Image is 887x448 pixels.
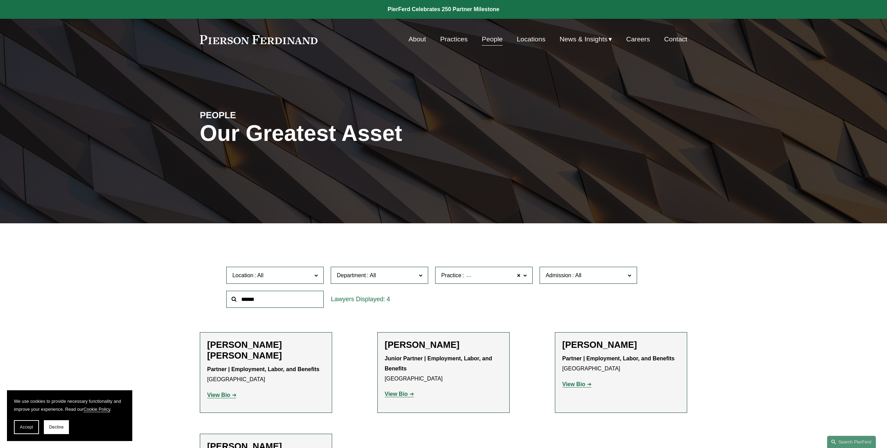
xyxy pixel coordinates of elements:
[207,339,325,361] h2: [PERSON_NAME] [PERSON_NAME]
[385,354,502,384] p: [GEOGRAPHIC_DATA]
[562,355,675,361] strong: Partner | Employment, Labor, and Benefits
[385,355,494,371] strong: Junior Partner | Employment, Labor, and Benefits
[827,436,876,448] a: Search this site
[545,272,571,278] span: Admission
[44,420,69,434] button: Decline
[664,33,687,46] a: Contact
[7,390,132,441] section: Cookie banner
[465,271,541,280] span: Immigration and Naturalization
[385,391,414,397] a: View Bio
[517,33,545,46] a: Locations
[337,272,366,278] span: Department
[562,381,591,387] a: View Bio
[441,272,461,278] span: Practice
[385,391,408,397] strong: View Bio
[200,110,322,121] h4: PEOPLE
[562,339,680,350] h2: [PERSON_NAME]
[440,33,468,46] a: Practices
[560,33,612,46] a: folder dropdown
[20,425,33,430] span: Accept
[562,354,680,374] p: [GEOGRAPHIC_DATA]
[385,339,502,350] h2: [PERSON_NAME]
[626,33,650,46] a: Careers
[408,33,426,46] a: About
[387,296,390,303] span: 4
[207,392,236,398] a: View Bio
[84,407,110,412] a: Cookie Policy
[207,392,230,398] strong: View Bio
[482,33,503,46] a: People
[207,365,325,385] p: [GEOGRAPHIC_DATA]
[562,381,585,387] strong: View Bio
[560,33,608,46] span: News & Insights
[14,420,39,434] button: Accept
[14,397,125,413] p: We use cookies to provide necessary functionality and improve your experience. Read our .
[200,121,525,146] h1: Our Greatest Asset
[232,272,253,278] span: Location
[207,366,320,372] strong: Partner | Employment, Labor, and Benefits
[49,425,64,430] span: Decline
